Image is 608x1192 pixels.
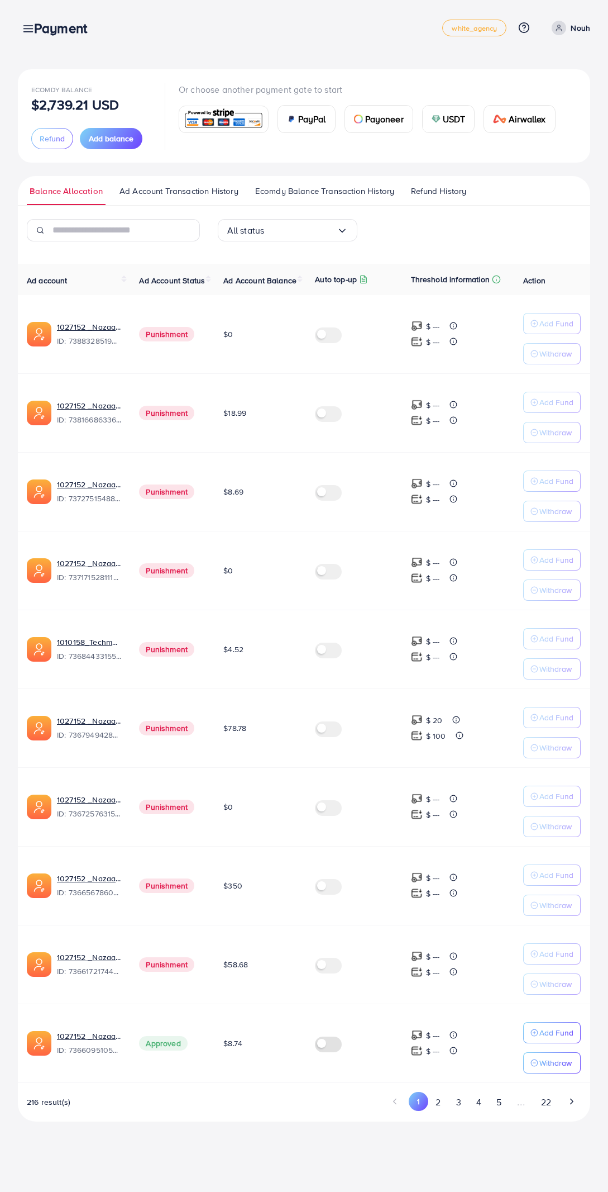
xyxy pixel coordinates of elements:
[539,347,572,360] p: Withdraw
[27,795,51,819] img: ic-ads-acc.e4c84228.svg
[523,1052,581,1074] button: Withdraw
[523,392,581,413] button: Add Fund
[426,729,446,743] p: $ 100
[523,865,581,886] button: Add Fund
[57,873,121,899] div: <span class='underline'>1027152 _Nazaagency_0051</span></br>7366567860828749825
[539,317,573,330] p: Add Fund
[426,493,440,506] p: $ ---
[411,809,423,820] img: top-up amount
[422,105,475,133] a: cardUSDT
[523,580,581,601] button: Withdraw
[365,112,404,126] span: Payoneer
[562,1092,581,1111] button: Go to next page
[34,20,96,36] h3: Payment
[426,1029,440,1042] p: $ ---
[411,730,423,742] img: top-up amount
[57,479,121,505] div: <span class='underline'>1027152 _Nazaagency_007</span></br>7372751548805726224
[27,1031,51,1056] img: ic-ads-acc.e4c84228.svg
[57,572,121,583] span: ID: 7371715281112170513
[27,322,51,346] img: ic-ads-acc.e4c84228.svg
[539,899,572,912] p: Withdraw
[31,85,92,94] span: Ecomdy Balance
[409,1092,428,1111] button: Go to page 1
[432,115,441,124] img: card
[523,973,581,995] button: Withdraw
[57,887,121,898] span: ID: 7366567860828749825
[411,872,423,884] img: top-up amount
[539,947,573,961] p: Add Fund
[426,950,440,963] p: $ ---
[426,871,440,885] p: $ ---
[426,792,440,806] p: $ ---
[57,1044,121,1056] span: ID: 7366095105679261697
[30,185,103,197] span: Balance Allocation
[539,474,573,488] p: Add Fund
[264,222,336,239] input: Search for option
[218,219,357,241] div: Search for option
[426,320,440,333] p: $ ---
[227,222,265,239] span: All status
[57,400,121,426] div: <span class='underline'>1027152 _Nazaagency_023</span></br>7381668633665093648
[539,741,572,754] p: Withdraw
[523,707,581,728] button: Add Fund
[523,628,581,649] button: Add Fund
[411,273,490,286] p: Threshold information
[139,1036,187,1051] span: Approved
[411,966,423,978] img: top-up amount
[426,808,440,821] p: $ ---
[80,128,142,149] button: Add balance
[523,549,581,571] button: Add Fund
[539,632,573,645] p: Add Fund
[57,335,121,346] span: ID: 7388328519014645761
[426,477,440,491] p: $ ---
[223,407,246,419] span: $18.99
[57,558,121,569] a: 1027152 _Nazaagency_04
[139,485,194,499] span: Punishment
[183,107,265,131] img: card
[139,957,194,972] span: Punishment
[539,1026,573,1039] p: Add Fund
[57,400,121,411] a: 1027152 _Nazaagency_023
[57,637,121,662] div: <span class='underline'>1010158_Techmanistan pk acc_1715599413927</span></br>7368443315504726017
[539,790,573,803] p: Add Fund
[27,716,51,740] img: ic-ads-acc.e4c84228.svg
[571,21,590,35] p: Nouh
[57,952,121,963] a: 1027152 _Nazaagency_018
[411,635,423,647] img: top-up amount
[523,501,581,522] button: Withdraw
[443,112,466,126] span: USDT
[223,801,233,813] span: $0
[411,951,423,962] img: top-up amount
[493,115,506,124] img: card
[523,422,581,443] button: Withdraw
[57,873,121,884] a: 1027152 _Nazaagency_0051
[539,553,573,567] p: Add Fund
[411,557,423,568] img: top-up amount
[179,106,269,133] a: card
[179,83,564,96] p: Or choose another payment gate to start
[57,794,121,820] div: <span class='underline'>1027152 _Nazaagency_016</span></br>7367257631523782657
[411,399,423,411] img: top-up amount
[27,873,51,898] img: ic-ads-acc.e4c84228.svg
[448,1092,468,1113] button: Go to page 3
[411,887,423,899] img: top-up amount
[539,426,572,439] p: Withdraw
[523,1022,581,1043] button: Add Fund
[27,558,51,583] img: ic-ads-acc.e4c84228.svg
[523,275,545,286] span: Action
[315,273,357,286] p: Auto top-up
[27,401,51,425] img: ic-ads-acc.e4c84228.svg
[89,133,133,144] span: Add balance
[31,128,73,149] button: Refund
[57,952,121,977] div: <span class='underline'>1027152 _Nazaagency_018</span></br>7366172174454882305
[57,637,121,648] a: 1010158_Techmanistan pk acc_1715599413927
[539,977,572,991] p: Withdraw
[468,1092,489,1113] button: Go to page 4
[523,343,581,364] button: Withdraw
[57,479,121,490] a: 1027152 _Nazaagency_007
[57,321,121,333] a: 1027152 _Nazaagency_019
[57,794,121,805] a: 1027152 _Nazaagency_016
[547,21,590,35] a: Nouh
[442,20,506,36] a: white_agency
[27,1096,70,1108] span: 216 result(s)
